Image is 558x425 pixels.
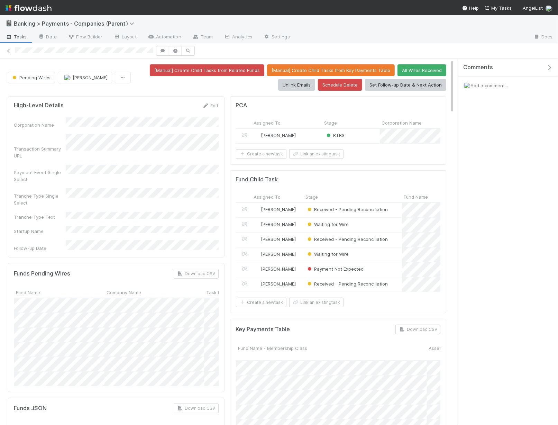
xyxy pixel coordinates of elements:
[14,169,66,183] div: Payment Event Single Select
[254,119,281,126] span: Assigned To
[395,325,440,334] button: Download CSV
[174,269,219,279] button: Download CSV
[306,280,388,287] div: Received - Pending Reconciliation
[68,33,102,40] span: Flow Builder
[484,4,512,11] a: My Tasks
[14,228,66,235] div: Startup Name
[236,298,286,307] button: Create a newtask
[325,133,345,138] span: RTBS
[306,206,388,213] div: Received - Pending Reconciliation
[255,251,260,257] img: avatar_c6c9a18c-a1dc-4048-8eac-219674057138.png
[62,32,108,43] a: Flow Builder
[64,74,71,81] img: avatar_c6c9a18c-a1dc-4048-8eac-219674057138.png
[6,33,27,40] span: Tasks
[306,221,349,228] div: Waiting for Wire
[174,404,219,413] button: Download CSV
[14,121,66,128] div: Corporation Name
[255,236,260,242] img: avatar_c6c9a18c-a1dc-4048-8eac-219674057138.png
[254,236,296,243] div: [PERSON_NAME]
[306,207,388,212] span: Received - Pending Reconciliation
[261,133,296,138] span: [PERSON_NAME]
[528,32,558,43] a: Docs
[255,266,260,272] img: avatar_c6c9a18c-a1dc-4048-8eac-219674057138.png
[11,75,51,80] span: Pending Wires
[58,72,112,83] button: [PERSON_NAME]
[462,4,479,11] div: Help
[6,20,12,26] span: 📓
[306,236,388,242] span: Received - Pending Reconciliation
[463,64,493,71] span: Comments
[236,326,290,333] h5: Key Payments Table
[289,149,344,159] button: Link an existingtask
[204,287,256,298] div: Task ID
[254,221,296,228] div: [PERSON_NAME]
[306,251,349,257] div: Waiting for Wire
[427,343,479,360] div: Asset Type
[104,287,204,298] div: Company Name
[255,221,260,227] img: avatar_c6c9a18c-a1dc-4048-8eac-219674057138.png
[258,32,295,43] a: Settings
[218,32,258,43] a: Analytics
[382,119,422,126] span: Corporation Name
[289,298,344,307] button: Link an existingtask
[254,206,296,213] div: [PERSON_NAME]
[365,79,446,91] button: Set Follow-up Date & Next Action
[261,207,296,212] span: [PERSON_NAME]
[142,32,187,43] a: Automation
[254,193,281,200] span: Assigned To
[464,82,470,89] img: avatar_c6c9a18c-a1dc-4048-8eac-219674057138.png
[6,2,52,14] img: logo-inverted-e16ddd16eac7371096b0.svg
[267,64,395,76] button: [Manual] Create Child Tasks from Key Payments Table
[150,64,264,76] button: [Manual] Create Child Tasks from Related Funds
[236,176,278,183] h5: Fund Child Task
[255,281,260,287] img: avatar_c6c9a18c-a1dc-4048-8eac-219674057138.png
[14,192,66,206] div: Tranche Type Single Select
[261,221,296,227] span: [PERSON_NAME]
[306,281,388,287] span: Received - Pending Reconciliation
[261,251,296,257] span: [PERSON_NAME]
[236,149,286,159] button: Create a newtask
[306,221,349,227] span: Waiting for Wire
[236,102,247,109] h5: PCA
[255,133,260,138] img: avatar_487f705b-1efa-4920-8de6-14528bcda38c.png
[108,32,142,43] a: Layout
[523,5,543,11] span: AngelList
[404,193,428,200] span: Fund Name
[14,405,47,412] h5: Funds JSON
[546,5,552,12] img: avatar_c6c9a18c-a1dc-4048-8eac-219674057138.png
[202,103,219,108] a: Edit
[261,281,296,287] span: [PERSON_NAME]
[470,83,508,88] span: Add a comment...
[306,265,364,272] div: Payment Not Expected
[305,193,318,200] span: Stage
[484,5,512,11] span: My Tasks
[261,236,296,242] span: [PERSON_NAME]
[14,214,66,220] div: Tranche Type Text
[254,251,296,257] div: [PERSON_NAME]
[306,266,364,272] span: Payment Not Expected
[255,207,260,212] img: avatar_c6c9a18c-a1dc-4048-8eac-219674057138.png
[14,20,138,27] span: Banking > Payments - Companies (Parent)
[73,75,108,80] span: [PERSON_NAME]
[254,265,296,272] div: [PERSON_NAME]
[324,119,337,126] span: Stage
[14,270,70,277] h5: Funds Pending Wires
[14,102,64,109] h5: High-Level Details
[254,280,296,287] div: [PERSON_NAME]
[14,145,66,159] div: Transaction Summary URL
[261,266,296,272] span: [PERSON_NAME]
[14,287,104,298] div: Fund Name
[278,79,315,91] button: Unlink Emails
[33,32,62,43] a: Data
[397,64,446,76] button: All Wires Received
[14,245,66,252] div: Follow-up Date
[318,79,362,91] button: Schedule Delete
[306,236,388,243] div: Received - Pending Reconciliation
[8,72,55,83] button: Pending Wires
[236,343,427,360] div: Fund Name - Membership Class
[306,251,349,257] span: Waiting for Wire
[325,132,345,139] div: RTBS
[187,32,218,43] a: Team
[254,132,296,139] div: [PERSON_NAME]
